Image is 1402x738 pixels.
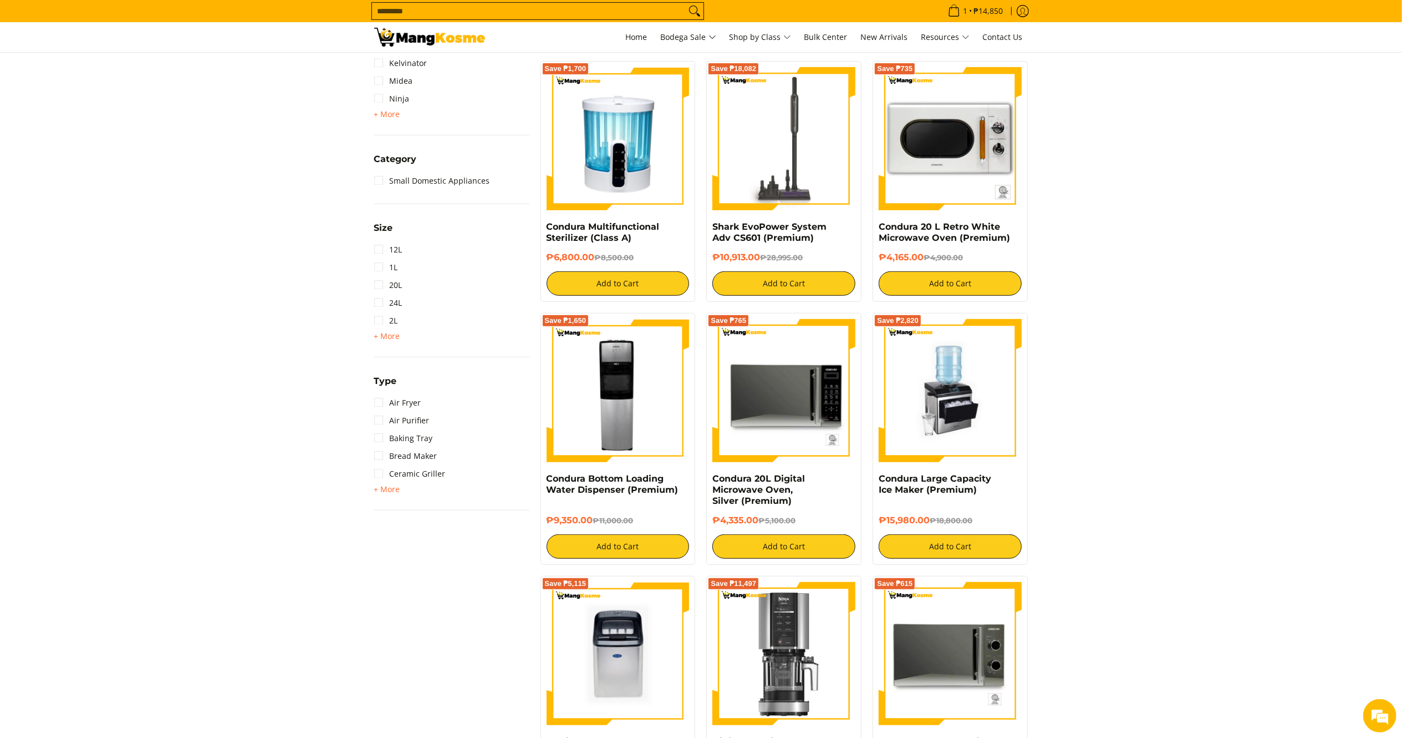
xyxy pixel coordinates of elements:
img: Condura 20L Mechanical Microwave Oven, Silver (Premium) [879,582,1022,725]
h6: ₱9,350.00 [547,515,690,526]
a: Bodega Sale [655,22,722,52]
span: Save ₱765 [711,317,746,324]
a: Condura Large Capacity Ice Maker (Premium) [879,473,991,495]
a: Bulk Center [799,22,853,52]
h6: ₱6,800.00 [547,252,690,263]
a: Baking Tray [374,429,433,447]
a: Condura 20 L Retro White Microwave Oven (Premium) [879,221,1010,243]
img: ninja-creami-ice-cream-maker-gray-korean-model-full-view-mang-kosme [712,582,855,725]
del: ₱8,500.00 [595,253,634,262]
h6: ₱10,913.00 [712,252,855,263]
span: + More [374,332,400,341]
span: + More [374,485,400,494]
a: Contact Us [977,22,1028,52]
span: Category [374,155,417,164]
a: Kelvinator [374,54,427,72]
a: Midea [374,72,413,90]
img: shark-evopower-wireless-vacuum-full-view-mang-kosme [712,67,855,210]
nav: Main Menu [496,22,1028,52]
span: Home [626,32,648,42]
span: Contact Us [983,32,1023,42]
a: 12L [374,241,402,259]
a: 20L [374,276,402,294]
span: New Arrivals [861,32,908,42]
a: Air Purifier [374,412,430,429]
h6: ₱15,980.00 [879,515,1022,526]
button: Add to Cart [879,271,1022,296]
h6: ₱4,165.00 [879,252,1022,263]
a: New Arrivals [855,22,914,52]
img: 20-liter-digital-microwave-oven-silver-full-front-view-mang-kosme [712,319,855,462]
del: ₱28,995.00 [760,253,803,262]
del: ₱11,000.00 [593,516,634,525]
button: Add to Cart [879,534,1022,559]
span: Save ₱5,115 [545,580,587,587]
h6: ₱4,335.00 [712,515,855,526]
span: ₱14,850 [972,7,1005,15]
img: https://mangkosme.com/products/condura-large-capacity-ice-maker-premium [879,319,1022,462]
span: Save ₱615 [877,580,912,587]
a: Condura Multifunctional Sterilizer (Class A) [547,221,660,243]
span: • [945,5,1007,17]
span: Bodega Sale [661,31,716,44]
del: ₱4,900.00 [924,253,963,262]
span: Resources [921,31,970,44]
a: 24L [374,294,402,312]
a: Resources [916,22,975,52]
a: Ceramic Griller [374,465,446,483]
a: 2L [374,312,398,330]
button: Add to Cart [712,534,855,559]
a: Condura 20L Digital Microwave Oven, Silver (Premium) [712,473,805,506]
a: Bread Maker [374,447,437,465]
button: Search [686,3,703,19]
span: 1 [962,7,970,15]
a: 1L [374,259,398,276]
summary: Open [374,155,417,172]
summary: Open [374,377,397,394]
span: Save ₱18,082 [711,65,756,72]
a: Ninja [374,90,410,108]
span: Save ₱735 [877,65,912,72]
summary: Open [374,483,400,496]
del: ₱5,100.00 [758,516,796,525]
a: Home [620,22,653,52]
summary: Open [374,224,393,241]
span: Type [374,377,397,386]
span: Size [374,224,393,232]
span: Bulk Center [804,32,848,42]
span: Save ₱11,497 [711,580,756,587]
a: Shark EvoPower System Adv CS601 (Premium) [712,221,827,243]
img: Carrier Ice Maker (Class B) [547,582,690,725]
a: Condura Bottom Loading Water Dispenser (Premium) [547,473,679,495]
span: Save ₱2,820 [877,317,919,324]
img: condura-vintage-style-20-liter-micowave-oven-with-icc-sticker-class-a-full-front-view-mang-kosme [879,67,1022,210]
span: Shop by Class [730,31,791,44]
a: Shop by Class [724,22,797,52]
summary: Open [374,108,400,121]
img: Condura Multifunctional Sterilizer (Class A) [547,67,690,210]
span: Save ₱1,700 [545,65,587,72]
a: Small Domestic Appliances [374,172,490,190]
del: ₱18,800.00 [930,516,972,525]
img: Condura Bottom Loading Water Dispenser (Premium) [547,319,690,462]
button: Add to Cart [547,534,690,559]
span: + More [374,110,400,119]
span: Save ₱1,650 [545,317,587,324]
a: Air Fryer [374,394,421,412]
button: Add to Cart [547,271,690,296]
button: Add to Cart [712,271,855,296]
img: Small Appliances l Mang Kosme: Home Appliances Warehouse Sale [374,28,485,47]
summary: Open [374,330,400,343]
